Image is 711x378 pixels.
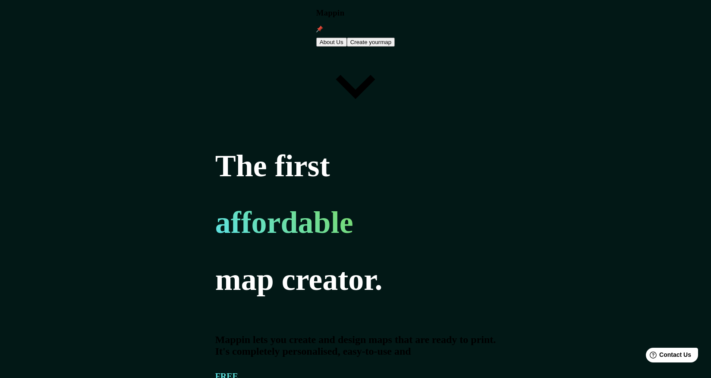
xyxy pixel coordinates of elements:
h1: The first map creator. [215,148,383,304]
h3: Mappin [316,8,395,18]
button: Create yourmap [347,38,395,47]
img: mappin-pin [316,25,323,32]
button: About Us [316,38,347,47]
iframe: Help widget launcher [634,344,702,368]
h1: affordable [215,205,383,241]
